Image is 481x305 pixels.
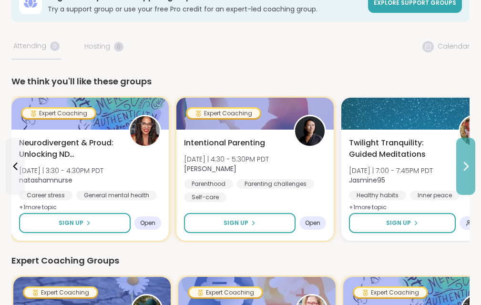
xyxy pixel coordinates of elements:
img: Natasha [295,116,325,146]
div: Inner peace [410,191,460,200]
button: Sign Up [19,213,131,233]
div: General mental health [76,191,157,200]
div: Expert Coaching [354,288,427,297]
span: Open [140,219,155,227]
div: Healthy habits [349,191,406,200]
div: Expert Coaching Groups [11,254,470,267]
button: Sign Up [184,213,296,233]
h3: Try a support group or use your free Pro credit for an expert-led coaching group. [48,4,362,14]
div: Parenthood [184,179,233,189]
span: [DATE] | 7:00 - 7:45PM PDT [349,166,433,175]
div: Self-care [184,193,226,202]
span: Sign Up [386,219,411,227]
span: Neurodivergent & Proud: Unlocking ND Superpowers [19,137,118,160]
b: Jasmine95 [349,175,385,185]
span: Intentional Parenting [184,137,265,149]
div: Parenting challenges [237,179,314,189]
b: natashamnurse [19,175,72,185]
span: Sign Up [59,219,83,227]
span: [DATE] | 4:30 - 5:30PM PDT [184,154,269,164]
div: We think you'll like these groups [11,75,470,88]
span: Sign Up [224,219,248,227]
div: Expert Coaching [187,109,260,118]
img: natashamnurse [130,116,160,146]
button: Sign Up [349,213,456,233]
span: Twilight Tranquility: Guided Meditations [349,137,448,160]
div: Expert Coaching [22,109,95,118]
span: [DATE] | 3:30 - 4:30PM PDT [19,166,103,175]
span: Open [305,219,320,227]
b: [PERSON_NAME] [184,164,236,173]
div: Expert Coaching [189,288,262,297]
div: Expert Coaching [24,288,97,297]
div: Career stress [19,191,72,200]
